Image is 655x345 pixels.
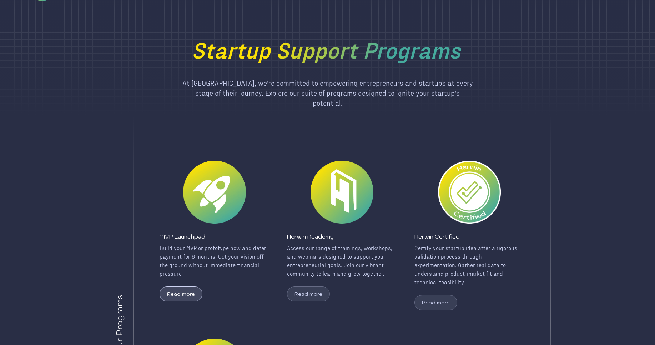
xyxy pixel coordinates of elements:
[412,161,526,224] img: article photo
[287,286,330,301] button: Read more
[414,295,457,310] button: Read more
[157,161,272,224] img: article photo
[181,78,474,108] div: At [GEOGRAPHIC_DATA], we're committed to empowering entrepreneurs and startups at every stage of ...
[160,232,205,241] div: MVP Launchpad
[287,232,334,241] div: Herwin Academy
[414,244,525,286] div: Certify your startup idea after a rigorous validation process through experimentation. Gather rea...
[414,232,460,241] div: Herwin Certified
[287,244,397,278] div: Access our range of trainings, workshops, and webinars designed to support your entrepreneurial g...
[285,161,399,224] img: article photo
[160,244,270,278] div: Build your MVP or prototype now and defer payment for 6 months. Get your vision off the ground wi...
[160,286,202,301] button: Read more
[192,32,463,66] h1: Startup Support Programs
